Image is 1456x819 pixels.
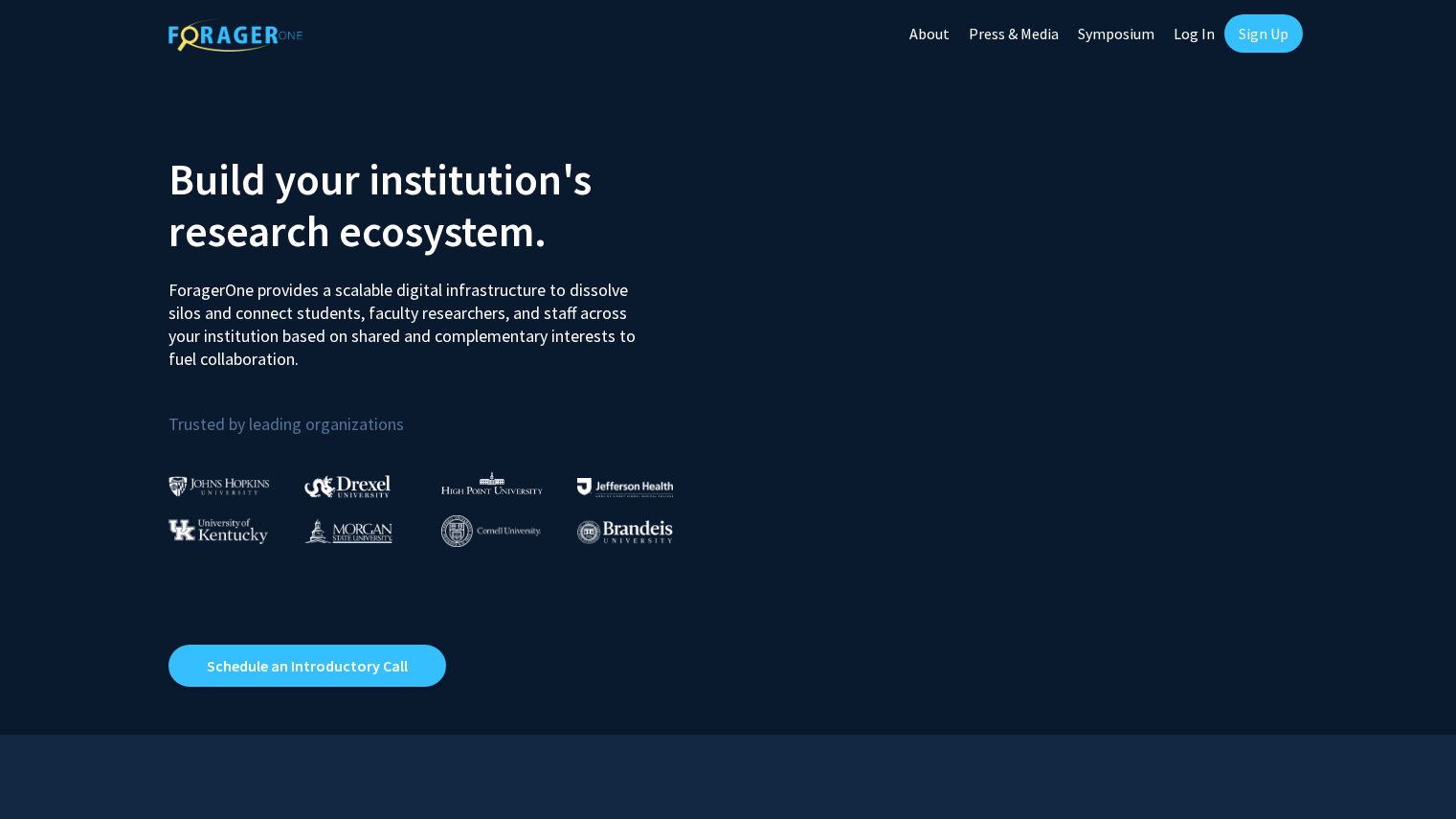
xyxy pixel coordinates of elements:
p: ForagerOne provides a scalable digital infrastructure to dissolve silos and connect students, fac... [168,264,649,371]
img: Cornell University [441,515,541,547]
img: ForagerOne Logo [168,18,302,52]
img: Drexel University [304,475,391,497]
a: Opens in a new tab [168,645,446,687]
img: Brandeis University [577,520,673,544]
img: Johns Hopkins University [168,476,270,496]
a: Sign Up [1224,14,1303,53]
img: University of Kentucky [168,518,268,544]
h2: Build your institution's research ecosystem. [168,153,714,257]
img: High Point University [441,471,543,494]
img: Morgan State University [304,518,392,543]
img: Thomas Jefferson University [577,478,673,496]
p: Trusted by leading organizations [168,386,714,439]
